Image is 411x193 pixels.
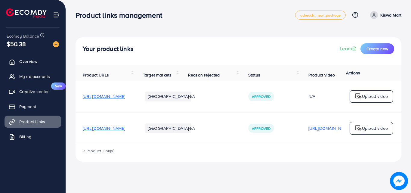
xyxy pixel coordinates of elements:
[362,93,388,100] p: Upload video
[5,70,61,82] a: My ad accounts
[362,125,388,132] p: Upload video
[19,58,37,64] span: Overview
[143,72,172,78] span: Target markets
[83,93,125,99] span: [URL][DOMAIN_NAME]
[188,93,195,99] span: N/A
[355,93,362,100] img: logo
[19,134,31,140] span: Billing
[53,11,60,18] img: menu
[355,125,362,132] img: logo
[53,41,59,47] img: image
[300,13,341,17] span: adreach_new_package
[5,55,61,67] a: Overview
[252,94,270,99] span: Approved
[360,43,394,54] button: Create new
[5,131,61,143] a: Billing
[340,45,358,52] a: Learn
[19,104,36,110] span: Payment
[83,72,109,78] span: Product URLs
[145,92,191,101] li: [GEOGRAPHIC_DATA]
[252,126,270,131] span: Approved
[5,86,61,98] a: Creative centerNew
[248,72,260,78] span: Status
[6,8,47,18] img: logo
[7,33,39,39] span: Ecomdy Balance
[76,11,167,20] h3: Product links management
[308,72,335,78] span: Product video
[51,82,66,90] span: New
[366,46,388,52] span: Create new
[5,101,61,113] a: Payment
[392,174,406,188] img: image
[308,125,351,132] p: [URL][DOMAIN_NAME]
[83,125,125,131] span: [URL][DOMAIN_NAME]
[7,39,26,48] span: $50.38
[295,11,346,20] a: adreach_new_package
[380,11,401,19] p: Kiswa Mart
[145,123,191,133] li: [GEOGRAPHIC_DATA]
[368,11,401,19] a: Kiswa Mart
[19,119,45,125] span: Product Links
[83,45,134,53] h4: Your product links
[19,73,50,79] span: My ad accounts
[5,116,61,128] a: Product Links
[188,72,220,78] span: Reason rejected
[308,93,351,99] div: N/A
[19,89,49,95] span: Creative center
[188,125,195,131] span: N/A
[346,70,360,76] span: Actions
[83,148,114,154] span: 2 Product Link(s)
